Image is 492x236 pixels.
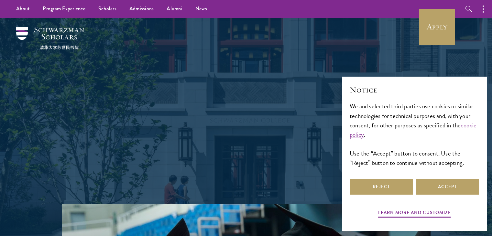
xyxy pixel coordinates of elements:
[350,179,413,195] button: Reject
[350,121,477,139] a: cookie policy
[416,179,479,195] button: Accept
[419,9,455,45] a: Apply
[16,27,84,49] img: Schwarzman Scholars
[378,209,451,219] button: Learn more and customize
[350,84,479,95] h2: Notice
[350,102,479,167] div: We and selected third parties use cookies or similar technologies for technical purposes and, wit...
